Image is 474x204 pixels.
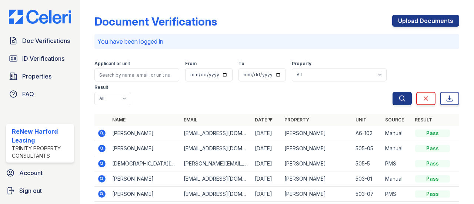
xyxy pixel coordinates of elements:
[353,156,382,171] td: 505-5
[252,171,281,187] td: [DATE]
[94,84,108,90] label: Result
[281,187,353,202] td: [PERSON_NAME]
[94,61,130,67] label: Applicant or unit
[94,15,217,28] div: Document Verifications
[97,37,456,46] p: You have been logged in
[6,87,74,101] a: FAQ
[415,190,450,198] div: Pass
[12,127,71,145] div: ReNew Harford Leasing
[22,54,64,63] span: ID Verifications
[353,187,382,202] td: 503-07
[19,168,43,177] span: Account
[22,72,51,81] span: Properties
[415,160,450,167] div: Pass
[252,141,281,156] td: [DATE]
[353,126,382,141] td: A6-102
[184,117,197,123] a: Email
[181,126,252,141] td: [EMAIL_ADDRESS][DOMAIN_NAME]
[109,141,180,156] td: [PERSON_NAME]
[94,68,179,81] input: Search by name, email, or unit number
[415,145,450,152] div: Pass
[415,130,450,137] div: Pass
[181,187,252,202] td: [EMAIL_ADDRESS][DOMAIN_NAME]
[382,141,412,156] td: Manual
[109,187,180,202] td: [PERSON_NAME]
[382,171,412,187] td: Manual
[3,10,77,24] img: CE_Logo_Blue-a8612792a0a2168367f1c8372b55b34899dd931a85d93a1a3d3e32e68fde9ad4.png
[415,175,450,183] div: Pass
[382,156,412,171] td: PMS
[281,126,353,141] td: [PERSON_NAME]
[109,126,180,141] td: [PERSON_NAME]
[353,141,382,156] td: 505-05
[109,156,180,171] td: [DEMOGRAPHIC_DATA][PERSON_NAME]
[6,69,74,84] a: Properties
[415,117,432,123] a: Result
[281,141,353,156] td: [PERSON_NAME]
[281,156,353,171] td: [PERSON_NAME]
[284,117,309,123] a: Property
[185,61,197,67] label: From
[181,171,252,187] td: [EMAIL_ADDRESS][DOMAIN_NAME]
[22,36,70,45] span: Doc Verifications
[353,171,382,187] td: 503-01
[19,186,42,195] span: Sign out
[385,117,404,123] a: Source
[22,90,34,98] span: FAQ
[255,117,273,123] a: Date ▼
[6,33,74,48] a: Doc Verifications
[112,117,126,123] a: Name
[252,126,281,141] td: [DATE]
[382,187,412,202] td: PMS
[382,126,412,141] td: Manual
[3,183,77,198] a: Sign out
[109,171,180,187] td: [PERSON_NAME]
[392,15,459,27] a: Upload Documents
[238,61,244,67] label: To
[252,156,281,171] td: [DATE]
[292,61,311,67] label: Property
[355,117,367,123] a: Unit
[252,187,281,202] td: [DATE]
[3,165,77,180] a: Account
[181,156,252,171] td: [PERSON_NAME][EMAIL_ADDRESS][DOMAIN_NAME]
[281,171,353,187] td: [PERSON_NAME]
[181,141,252,156] td: [EMAIL_ADDRESS][DOMAIN_NAME]
[6,51,74,66] a: ID Verifications
[12,145,71,160] div: Trinity Property Consultants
